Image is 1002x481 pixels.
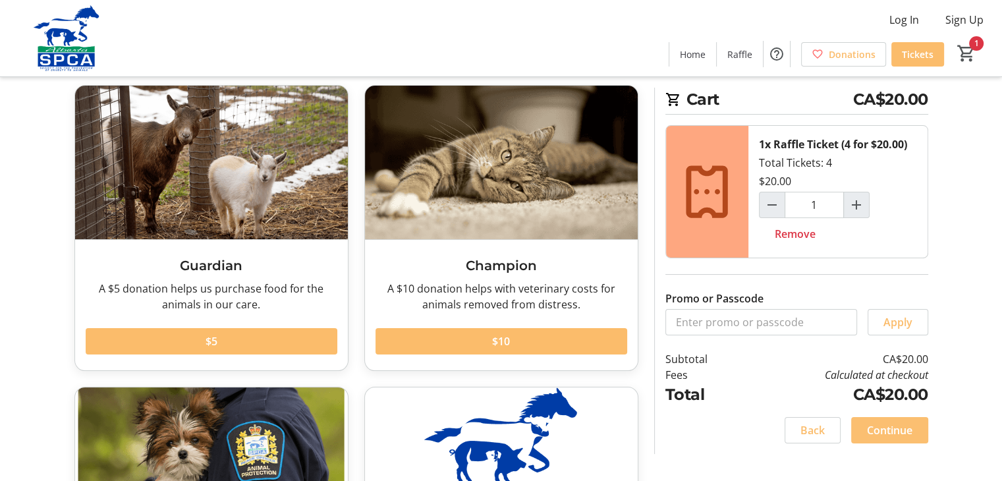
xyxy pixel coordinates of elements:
[935,9,994,30] button: Sign Up
[86,328,337,354] button: $5
[764,41,790,67] button: Help
[945,12,984,28] span: Sign Up
[759,173,791,189] div: $20.00
[748,126,928,258] div: Total Tickets: 4
[741,351,928,367] td: CA$20.00
[665,367,742,383] td: Fees
[665,291,764,306] label: Promo or Passcode
[902,47,933,61] span: Tickets
[775,226,816,242] span: Remove
[376,281,627,312] div: A $10 donation helps with veterinary costs for animals removed from distress.
[955,42,978,65] button: Cart
[680,47,706,61] span: Home
[891,42,944,67] a: Tickets
[717,42,763,67] a: Raffle
[883,314,912,330] span: Apply
[8,5,125,71] img: Alberta SPCA's Logo
[365,86,638,239] img: Champion
[86,281,337,312] div: A $5 donation helps us purchase food for the animals in our care.
[851,417,928,443] button: Continue
[492,333,510,349] span: $10
[75,86,348,239] img: Guardian
[785,192,844,218] input: Raffle Ticket (4 for $20.00) Quantity
[741,383,928,407] td: CA$20.00
[741,367,928,383] td: Calculated at checkout
[665,351,742,367] td: Subtotal
[867,422,912,438] span: Continue
[759,136,907,152] div: 1x Raffle Ticket (4 for $20.00)
[801,42,886,67] a: Donations
[376,328,627,354] button: $10
[727,47,752,61] span: Raffle
[829,47,876,61] span: Donations
[853,88,928,111] span: CA$20.00
[889,12,919,28] span: Log In
[759,221,831,247] button: Remove
[665,383,742,407] td: Total
[206,333,217,349] span: $5
[800,422,825,438] span: Back
[669,42,716,67] a: Home
[376,256,627,275] h3: Champion
[665,309,857,335] input: Enter promo or passcode
[86,256,337,275] h3: Guardian
[665,88,928,115] h2: Cart
[868,309,928,335] button: Apply
[785,417,841,443] button: Back
[879,9,930,30] button: Log In
[760,192,785,217] button: Decrement by one
[844,192,869,217] button: Increment by one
